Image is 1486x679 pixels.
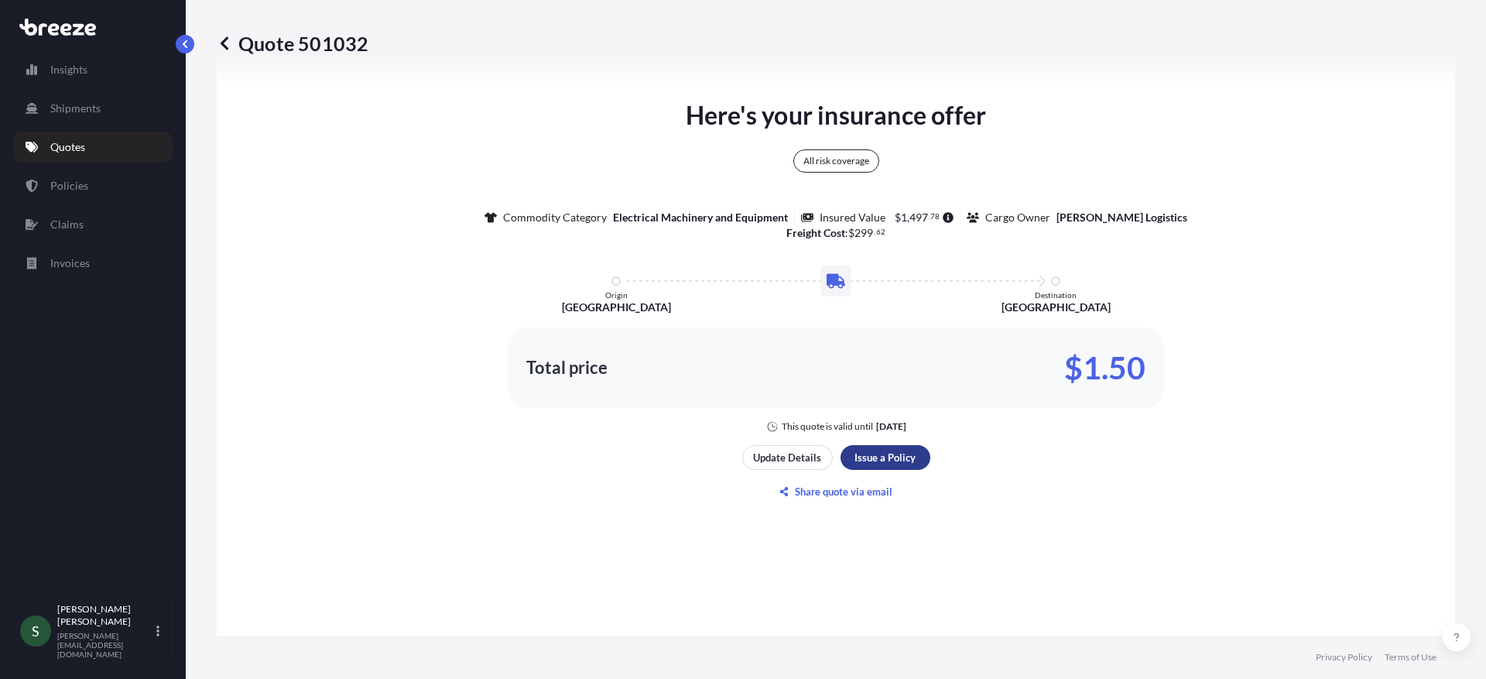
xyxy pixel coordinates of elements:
a: Shipments [13,93,173,124]
a: Policies [13,170,173,201]
b: Freight Cost [786,226,845,239]
span: 1 [901,212,907,223]
a: Quotes [13,132,173,163]
p: Update Details [753,450,821,465]
button: Share quote via email [742,479,930,504]
a: Claims [13,209,173,240]
p: Electrical Machinery and Equipment [613,210,788,225]
p: Shipments [50,101,101,116]
p: Origin [605,290,628,300]
p: Destination [1035,290,1077,300]
p: [DATE] [876,420,906,433]
p: This quote is valid until [782,420,873,433]
span: 299 [854,228,873,238]
p: Insured Value [820,210,885,225]
p: Cargo Owner [985,210,1050,225]
p: Quotes [50,139,85,155]
p: [PERSON_NAME] [PERSON_NAME] [57,603,153,628]
span: $ [848,228,854,238]
p: Share quote via email [795,484,892,499]
p: Issue a Policy [854,450,916,465]
p: [PERSON_NAME][EMAIL_ADDRESS][DOMAIN_NAME] [57,631,153,659]
p: [PERSON_NAME] Logistics [1056,210,1187,225]
span: S [32,623,39,639]
p: [GEOGRAPHIC_DATA] [1002,300,1111,315]
span: $ [895,212,901,223]
span: 78 [930,214,940,219]
button: Issue a Policy [841,445,930,470]
a: Insights [13,54,173,85]
div: All risk coverage [793,149,879,173]
a: Invoices [13,248,173,279]
p: Here's your insurance offer [686,97,986,134]
p: [GEOGRAPHIC_DATA] [562,300,671,315]
button: Update Details [742,445,833,470]
p: Policies [50,178,88,194]
p: Claims [50,217,84,232]
a: Terms of Use [1385,651,1436,664]
p: Insights [50,62,87,77]
span: . [929,214,930,219]
a: Privacy Policy [1316,651,1372,664]
span: , [907,212,909,223]
p: : [786,225,885,241]
span: 62 [876,229,885,235]
p: Total price [526,360,608,376]
p: Invoices [50,255,90,271]
p: $1.50 [1064,355,1145,380]
span: 497 [909,212,928,223]
span: . [874,229,875,235]
p: Commodity Category [503,210,607,225]
p: Quote 501032 [217,31,368,56]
